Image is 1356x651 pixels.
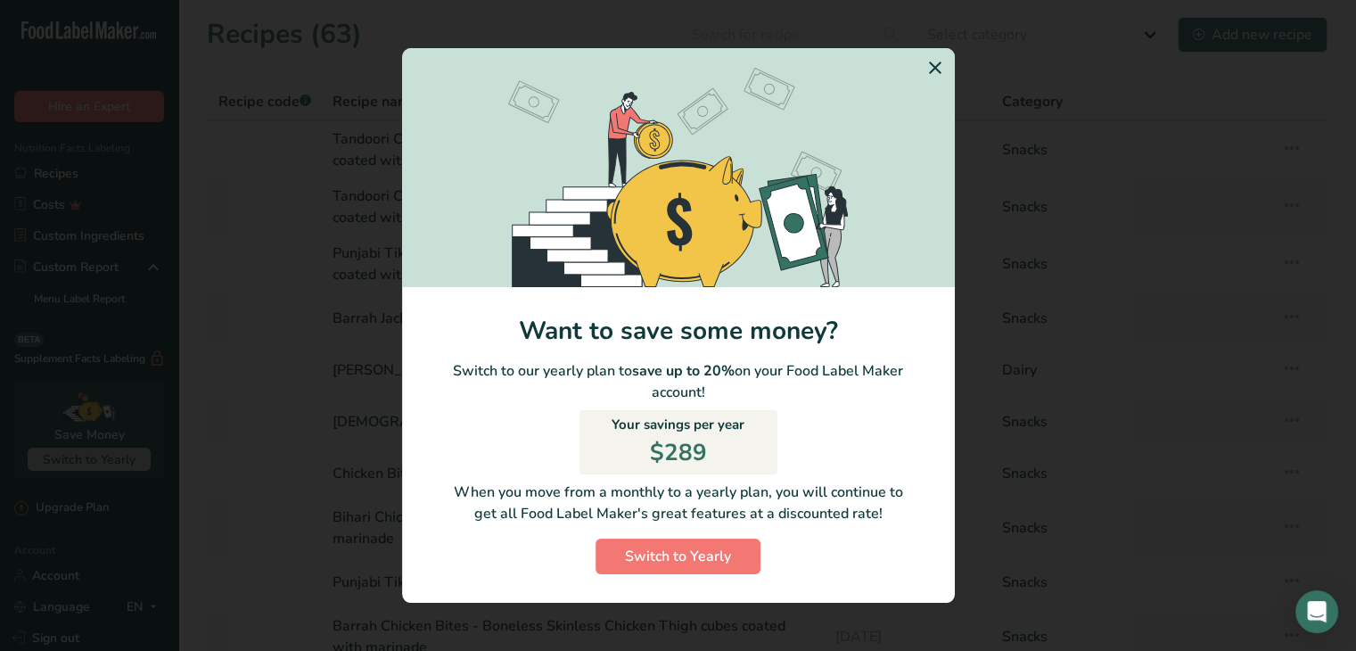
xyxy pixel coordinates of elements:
p: When you move from a monthly to a yearly plan, you will continue to get all Food Label Maker's gr... [416,482,941,524]
b: save up to 20% [632,361,735,381]
p: Your savings per year [612,415,744,435]
h1: Want to save some money? [402,316,955,346]
div: Open Intercom Messenger [1295,590,1338,633]
p: $289 [650,435,707,470]
span: Switch to Yearly [625,546,731,567]
button: Switch to Yearly [596,539,760,574]
p: Switch to our yearly plan to on your Food Label Maker account! [402,360,955,403]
